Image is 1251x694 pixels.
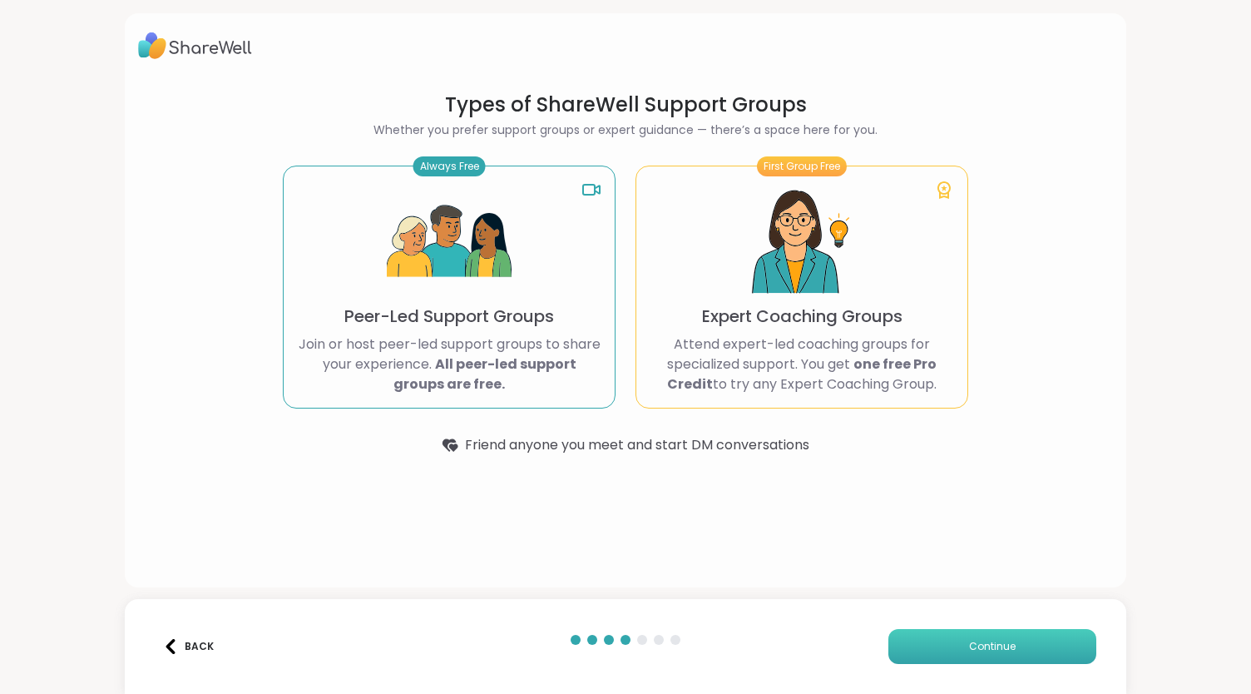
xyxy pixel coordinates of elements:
[155,629,221,664] button: Back
[387,180,512,305] img: Peer-Led Support Groups
[650,335,954,394] p: Attend expert-led coaching groups for specialized support. You get to try any Expert Coaching Group.
[888,629,1096,664] button: Continue
[138,27,252,65] img: ShareWell Logo
[667,354,937,394] b: one free Pro Credit
[344,305,554,328] p: Peer-Led Support Groups
[702,305,902,328] p: Expert Coaching Groups
[969,639,1016,654] span: Continue
[283,92,968,118] h1: Types of ShareWell Support Groups
[393,354,576,394] b: All peer-led support groups are free.
[413,156,486,176] div: Always Free
[757,156,847,176] div: First Group Free
[465,435,809,455] span: Friend anyone you meet and start DM conversations
[739,180,864,305] img: Expert Coaching Groups
[297,335,601,394] p: Join or host peer-led support groups to share your experience.
[283,121,968,139] h2: Whether you prefer support groups or expert guidance — there’s a space here for you.
[163,639,214,654] div: Back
